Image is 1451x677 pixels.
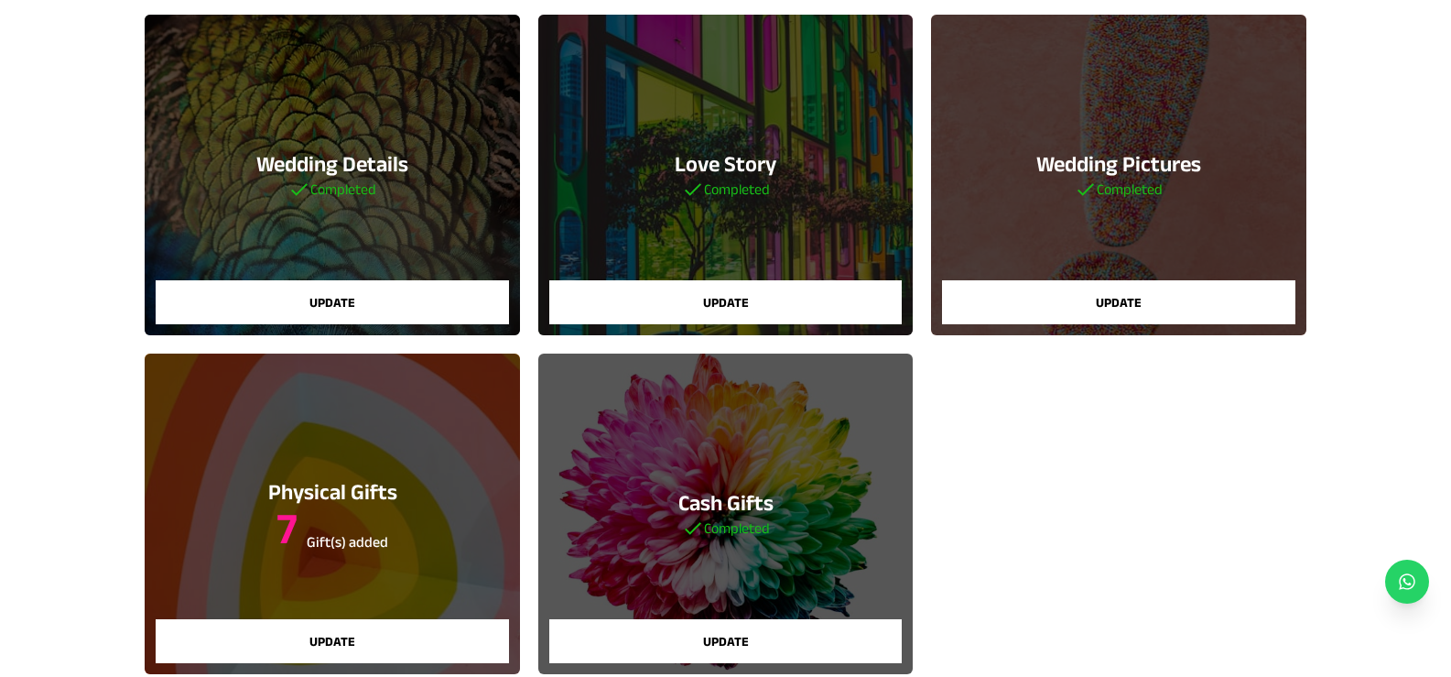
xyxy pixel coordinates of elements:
a: Love StoryCompletedUpdate [538,15,913,335]
sub: Gift(s) added [307,534,388,550]
h3: Cash Gifts [678,488,774,518]
h3: Wedding Details [256,149,408,179]
button: Update [156,619,508,663]
button: Update [549,280,902,324]
a: Wedding PicturesCompletedUpdate [931,15,1305,335]
button: Update [156,280,508,324]
button: Update [942,280,1294,324]
button: Update [549,619,902,663]
h5: Completed [1075,179,1163,201]
h5: Completed [682,179,770,201]
a: Physical Gifts7 Gift(s) addedUpdate [145,354,519,674]
a: Wedding DetailsCompletedUpdate [145,15,519,335]
h3: Wedding Pictures [1036,149,1201,179]
a: Cash GiftsCompletedUpdate [538,354,913,674]
h3: Physical Gifts [268,477,397,507]
h5: Completed [678,518,774,540]
h3: Love Story [675,149,776,179]
h3: 7 [268,507,397,551]
h5: Completed [288,179,376,201]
